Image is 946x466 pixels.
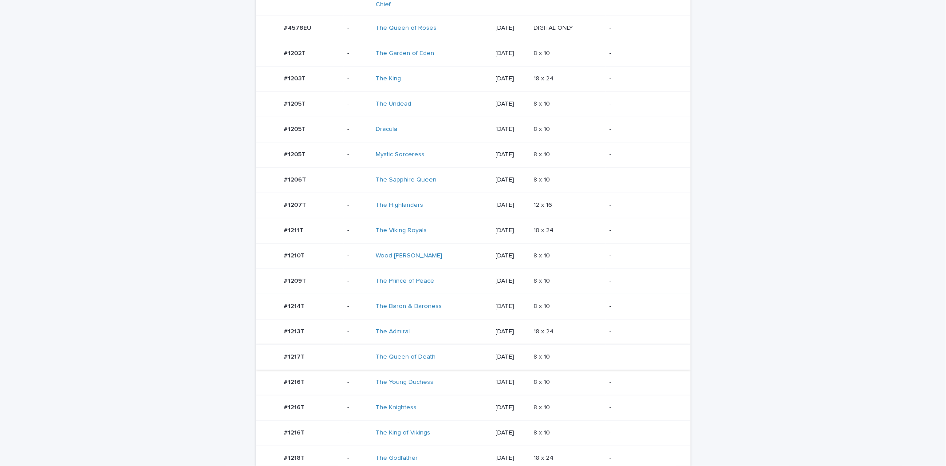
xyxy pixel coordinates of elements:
[347,404,369,411] p: -
[534,200,554,209] p: 12 x 16
[609,201,676,209] p: -
[256,16,691,41] tr: #4578EU#4578EU -The Queen of Roses [DATE]DIGITAL ONLYDIGITAL ONLY -
[376,429,430,437] a: The King of Vikings
[609,429,676,437] p: -
[376,151,424,158] a: Mystic Sorceress
[376,126,397,133] a: Dracula
[256,370,691,395] tr: #1216T#1216T -The Young Duchess [DATE]8 x 108 x 10 -
[496,176,527,184] p: [DATE]
[347,24,369,32] p: -
[284,225,306,234] p: #1211T
[376,379,433,386] a: The Young Duchess
[609,24,676,32] p: -
[534,326,556,336] p: 18 x 24
[347,328,369,336] p: -
[284,276,308,285] p: #1209T
[376,277,434,285] a: The Prince of Peace
[496,50,527,57] p: [DATE]
[534,427,552,437] p: 8 x 10
[534,351,552,361] p: 8 x 10
[609,151,676,158] p: -
[609,75,676,83] p: -
[284,48,308,57] p: #1202T
[609,126,676,133] p: -
[347,100,369,108] p: -
[347,429,369,437] p: -
[347,201,369,209] p: -
[347,454,369,462] p: -
[496,201,527,209] p: [DATE]
[376,176,436,184] a: The Sapphire Queen
[376,75,401,83] a: The King
[347,277,369,285] p: -
[534,73,556,83] p: 18 x 24
[609,227,676,234] p: -
[284,174,308,184] p: #1206T
[534,402,552,411] p: 8 x 10
[496,151,527,158] p: [DATE]
[609,328,676,336] p: -
[256,319,691,344] tr: #1213T#1213T -The Admiral [DATE]18 x 2418 x 24 -
[284,453,307,462] p: #1218T
[284,301,307,310] p: #1214T
[347,176,369,184] p: -
[256,142,691,167] tr: #1205T#1205T -Mystic Sorceress [DATE]8 x 108 x 10 -
[534,23,575,32] p: DIGITAL ONLY
[376,100,411,108] a: The Undead
[496,277,527,285] p: [DATE]
[609,404,676,411] p: -
[496,100,527,108] p: [DATE]
[256,66,691,91] tr: #1203T#1203T -The King [DATE]18 x 2418 x 24 -
[534,48,552,57] p: 8 x 10
[376,252,442,260] a: Wood [PERSON_NAME]
[534,453,556,462] p: 18 x 24
[376,454,418,462] a: The Godfather
[534,174,552,184] p: 8 x 10
[256,193,691,218] tr: #1207T#1207T -The Highlanders [DATE]12 x 1612 x 16 -
[609,252,676,260] p: -
[534,377,552,386] p: 8 x 10
[256,294,691,319] tr: #1214T#1214T -The Baron & Baroness [DATE]8 x 108 x 10 -
[534,124,552,133] p: 8 x 10
[496,227,527,234] p: [DATE]
[284,326,306,336] p: #1213T
[284,149,308,158] p: #1205T
[256,41,691,66] tr: #1202T#1202T -The Garden of Eden [DATE]8 x 108 x 10 -
[284,402,307,411] p: #1216T
[347,126,369,133] p: -
[496,24,527,32] p: [DATE]
[609,379,676,386] p: -
[256,91,691,117] tr: #1205T#1205T -The Undead [DATE]8 x 108 x 10 -
[284,200,308,209] p: #1207T
[284,73,308,83] p: #1203T
[284,23,314,32] p: #4578EU
[496,429,527,437] p: [DATE]
[347,75,369,83] p: -
[376,328,410,336] a: The Admiral
[347,303,369,310] p: -
[376,227,427,234] a: The Viking Royals
[534,250,552,260] p: 8 x 10
[376,201,423,209] a: The Highlanders
[284,377,307,386] p: #1216T
[496,379,527,386] p: [DATE]
[256,395,691,420] tr: #1216T#1216T -The Knightess [DATE]8 x 108 x 10 -
[609,50,676,57] p: -
[256,117,691,142] tr: #1205T#1205T -Dracula [DATE]8 x 108 x 10 -
[534,225,556,234] p: 18 x 24
[347,50,369,57] p: -
[256,243,691,269] tr: #1210T#1210T -Wood [PERSON_NAME] [DATE]8 x 108 x 10 -
[534,149,552,158] p: 8 x 10
[496,454,527,462] p: [DATE]
[347,151,369,158] p: -
[534,99,552,108] p: 8 x 10
[496,252,527,260] p: [DATE]
[609,454,676,462] p: -
[376,50,434,57] a: The Garden of Eden
[376,303,442,310] a: The Baron & Baroness
[496,75,527,83] p: [DATE]
[496,126,527,133] p: [DATE]
[496,353,527,361] p: [DATE]
[609,303,676,310] p: -
[347,379,369,386] p: -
